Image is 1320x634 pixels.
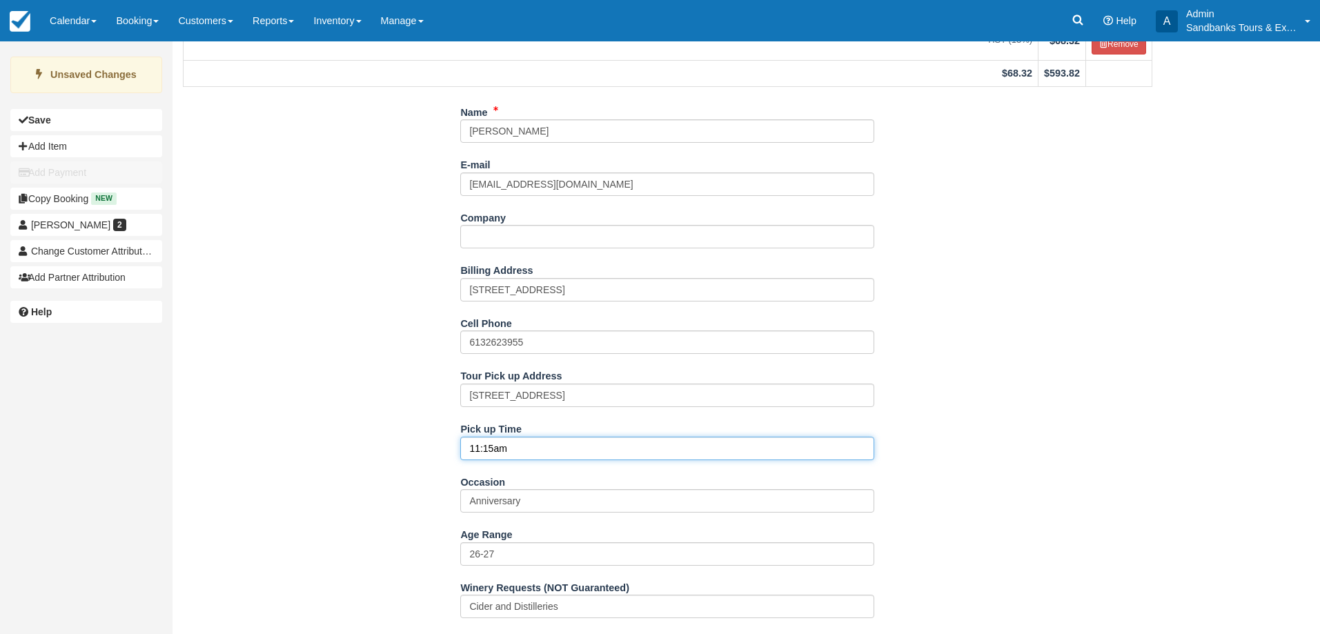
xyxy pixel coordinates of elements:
[1186,21,1297,34] p: Sandbanks Tours & Experiences
[460,206,506,226] label: Company
[1103,16,1113,26] i: Help
[10,188,162,210] button: Copy Booking New
[460,417,522,437] label: Pick up Time
[460,153,490,172] label: E-mail
[10,161,162,184] button: Add Payment
[460,470,505,490] label: Occasion
[1002,68,1032,79] strong: $68.32
[1044,68,1080,79] strong: $593.82
[31,246,155,257] span: Change Customer Attribution
[460,576,629,595] label: Winery Requests (NOT Guaranteed)
[10,135,162,157] button: Add Item
[28,115,51,126] b: Save
[10,301,162,323] a: Help
[31,306,52,317] b: Help
[460,312,511,331] label: Cell Phone
[91,192,117,204] span: New
[31,219,110,230] span: [PERSON_NAME]
[10,240,162,262] button: Change Customer Attribution
[113,219,126,231] span: 2
[10,266,162,288] button: Add Partner Attribution
[50,69,137,80] strong: Unsaved Changes
[1156,10,1178,32] div: A
[10,214,162,236] a: [PERSON_NAME] 2
[460,523,512,542] label: Age Range
[1116,15,1136,26] span: Help
[1092,34,1146,55] button: Remove
[460,364,562,384] label: Tour Pick up Address
[10,109,162,131] button: Save
[1186,7,1297,21] p: Admin
[460,259,533,278] label: Billing Address
[10,11,30,32] img: checkfront-main-nav-mini-logo.png
[460,101,487,120] label: Name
